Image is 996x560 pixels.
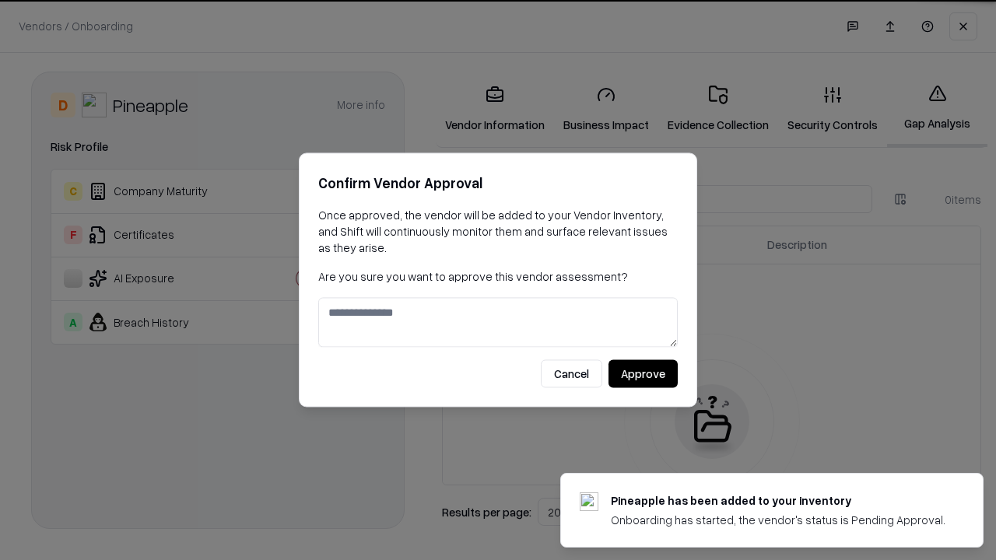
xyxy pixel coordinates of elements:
div: Pineapple has been added to your inventory [611,492,945,509]
p: Are you sure you want to approve this vendor assessment? [318,268,678,285]
div: Onboarding has started, the vendor's status is Pending Approval. [611,512,945,528]
h2: Confirm Vendor Approval [318,172,678,194]
button: Approve [608,360,678,388]
p: Once approved, the vendor will be added to your Vendor Inventory, and Shift will continuously mon... [318,207,678,256]
button: Cancel [541,360,602,388]
img: pineappleenergy.com [580,492,598,511]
